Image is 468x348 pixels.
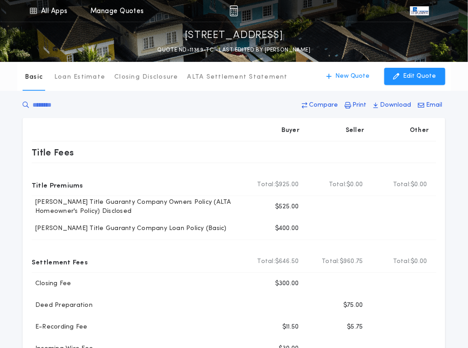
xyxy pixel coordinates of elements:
[346,126,365,135] p: Seller
[275,180,299,189] span: $925.00
[32,198,242,216] p: [PERSON_NAME] Title Guaranty Company Owners Policy (ALTA Homeowner's Policy) Disclosed
[157,46,310,55] p: QUOTE ND-11369-TC - LAST EDITED BY [PERSON_NAME]
[416,97,445,113] button: Email
[384,68,445,85] button: Edit Quote
[411,257,427,266] span: $0.00
[322,257,340,266] b: Total:
[380,101,412,110] p: Download
[275,224,299,233] p: $400.00
[342,97,370,113] button: Print
[426,101,443,110] p: Email
[257,257,276,266] b: Total:
[299,97,341,113] button: Compare
[32,323,88,332] p: E-Recording Fee
[411,180,427,189] span: $0.00
[340,257,363,266] span: $960.75
[185,28,283,43] p: [STREET_ADDRESS]
[187,73,288,82] p: ALTA Settlement Statement
[25,73,43,82] p: Basic
[32,279,71,288] p: Closing Fee
[275,202,299,212] p: $525.00
[282,323,299,332] p: $11.50
[257,180,276,189] b: Total:
[32,224,227,233] p: [PERSON_NAME] Title Guaranty Company Loan Policy (Basic)
[114,73,178,82] p: Closing Disclosure
[32,301,93,310] p: Deed Preparation
[410,126,429,135] p: Other
[54,73,105,82] p: Loan Estimate
[343,301,363,310] p: $75.00
[393,180,411,189] b: Total:
[335,72,370,81] p: New Quote
[403,72,436,81] p: Edit Quote
[32,178,83,192] p: Title Premiums
[410,6,429,15] img: vs-icon
[32,254,88,269] p: Settlement Fees
[347,180,363,189] span: $0.00
[229,5,238,16] img: img
[309,101,338,110] p: Compare
[275,257,299,266] span: $646.50
[275,279,299,288] p: $300.00
[32,145,74,160] p: Title Fees
[317,68,379,85] button: New Quote
[393,257,411,266] b: Total:
[281,126,300,135] p: Buyer
[353,101,367,110] p: Print
[371,97,414,113] button: Download
[329,180,347,189] b: Total:
[347,323,363,332] p: $5.75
